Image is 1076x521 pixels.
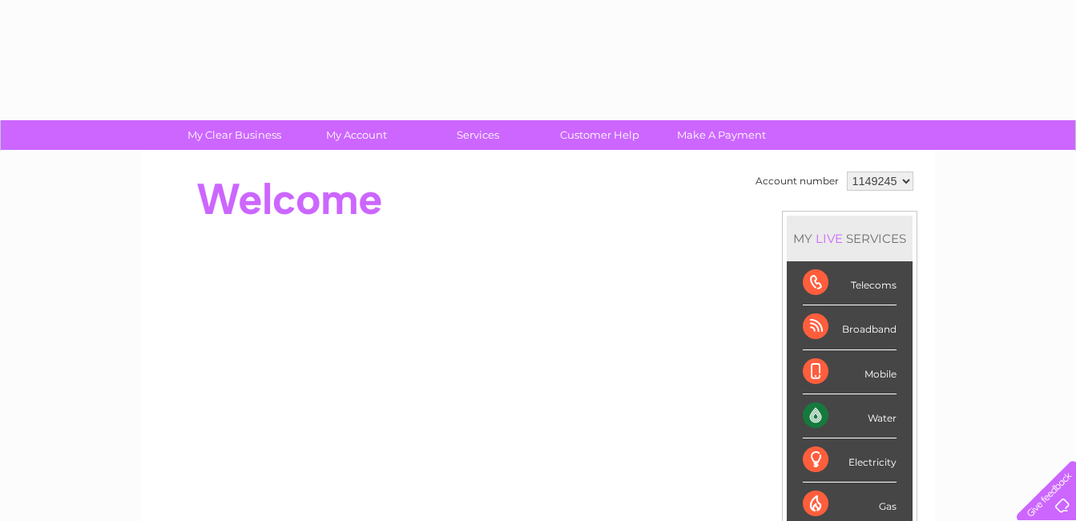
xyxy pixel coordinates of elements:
td: Account number [752,168,843,195]
a: Services [412,120,544,150]
div: Water [803,394,897,438]
a: My Account [290,120,422,150]
div: Electricity [803,438,897,483]
a: My Clear Business [168,120,300,150]
div: LIVE [812,231,846,246]
a: Make A Payment [655,120,788,150]
div: Mobile [803,350,897,394]
div: Broadband [803,305,897,349]
a: Customer Help [534,120,666,150]
div: Telecoms [803,261,897,305]
div: MY SERVICES [787,216,913,261]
